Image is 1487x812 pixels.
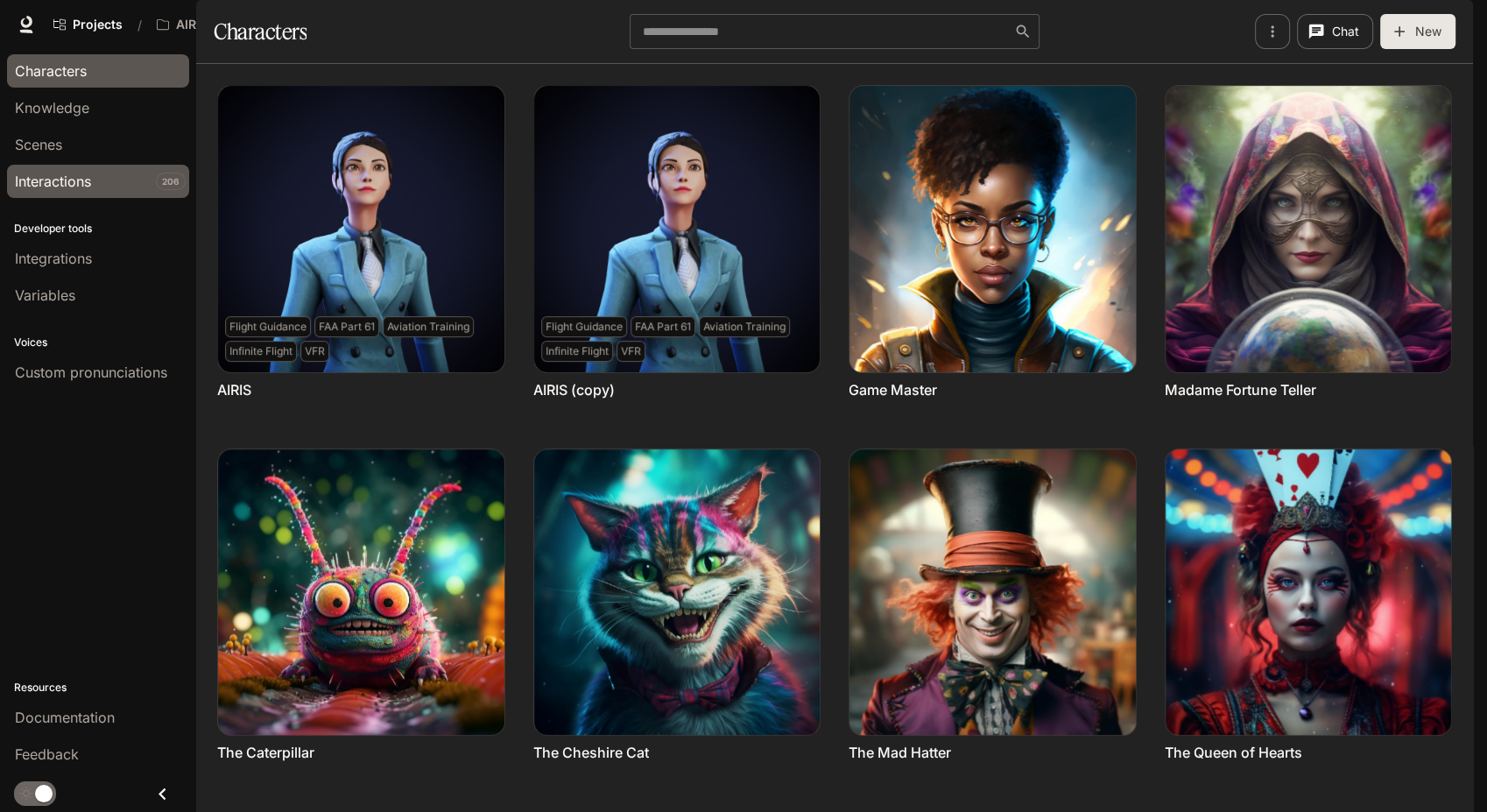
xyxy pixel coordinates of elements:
[1166,449,1452,736] img: The Queen of Hearts
[849,86,1136,372] img: Game Master
[533,380,615,399] a: AIRIS (copy)
[214,14,307,49] h1: Characters
[1165,380,1316,399] a: Madame Fortune Teller
[534,449,821,736] img: The Cheshire Cat
[218,86,504,372] img: AIRIS
[1380,14,1455,49] button: New
[217,743,314,762] a: The Caterpillar
[130,16,149,34] div: /
[849,449,1136,736] img: The Mad Hatter
[533,743,649,762] a: The Cheshire Cat
[849,743,951,762] a: The Mad Hatter
[217,380,251,399] a: AIRIS
[534,86,821,372] img: AIRIS (copy)
[1166,86,1452,372] img: Madame Fortune Teller
[1297,14,1373,49] button: Chat
[849,380,937,399] a: Game Master
[149,7,235,42] button: All workspaces
[176,18,208,32] p: AIRIS
[46,7,130,42] a: Go to projects
[218,449,504,736] img: The Caterpillar
[1165,743,1302,762] a: The Queen of Hearts
[73,18,123,32] span: Projects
